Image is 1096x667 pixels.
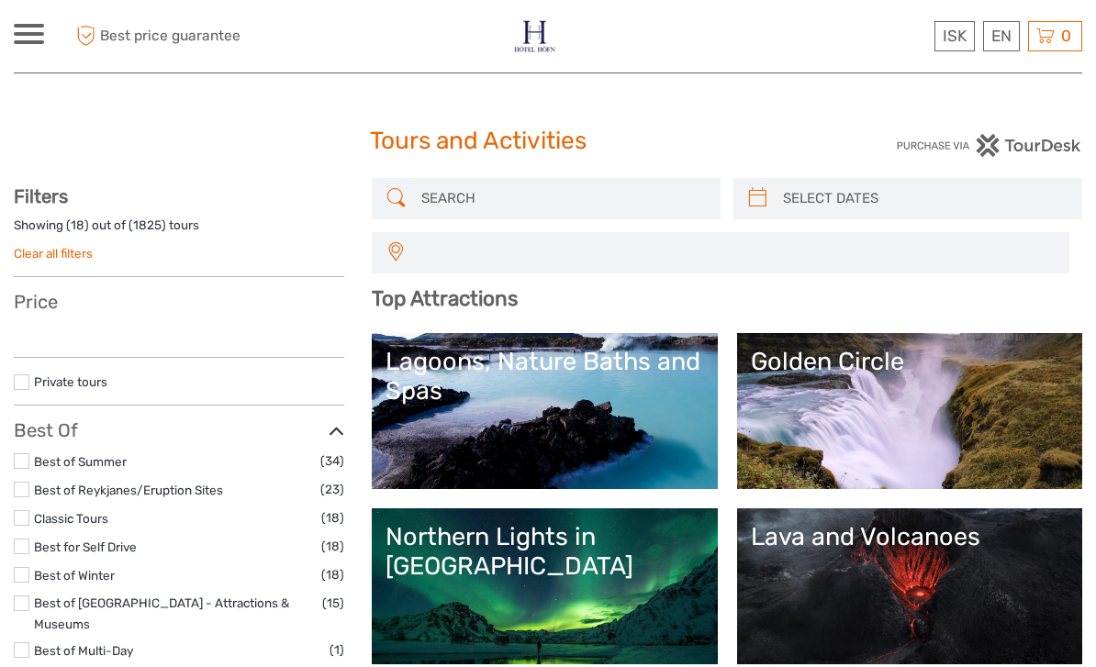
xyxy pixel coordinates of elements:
span: (18) [321,507,344,528]
input: SEARCH [414,183,711,215]
div: Northern Lights in [GEOGRAPHIC_DATA] [386,522,703,582]
h1: Tours and Activities [370,127,726,156]
img: 686-49135f22-265b-4450-95ba-bc28a5d02e86_logo_small.jpg [512,14,557,59]
a: Best for Self Drive [34,539,137,554]
div: EN [983,21,1020,51]
div: Lagoons, Nature Baths and Spas [386,347,703,406]
a: Private tours [34,374,107,389]
span: (18) [321,564,344,585]
span: (23) [320,479,344,500]
div: Showing ( ) out of ( ) tours [14,217,344,245]
a: Best of [GEOGRAPHIC_DATA] - Attractions & Museums [34,595,289,631]
span: ISK [943,27,967,45]
div: Golden Circle [751,347,1068,376]
a: Best of Multi-Day [34,643,133,658]
img: PurchaseViaTourDesk.png [896,134,1082,157]
label: 1825 [133,217,162,234]
span: (1) [330,639,344,661]
a: Best of Winter [34,568,115,583]
a: Best of Summer [34,454,127,469]
b: Top Attractions [372,286,518,311]
a: Clear all filters [14,246,93,261]
a: Golden Circle [751,347,1068,475]
span: (15) [322,593,344,614]
div: Lava and Volcanoes [751,522,1068,551]
h3: Best Of [14,419,344,441]
a: Lagoons, Nature Baths and Spas [386,347,703,475]
label: 18 [71,217,84,234]
input: SELECT DATES [776,183,1073,215]
a: Northern Lights in [GEOGRAPHIC_DATA] [386,522,703,650]
a: Best of Reykjanes/Eruption Sites [34,483,223,497]
a: Lava and Volcanoes [751,522,1068,650]
span: Best price guarantee [72,21,281,51]
span: (34) [320,450,344,472]
span: (18) [321,536,344,557]
strong: Filters [14,185,68,207]
span: 0 [1058,27,1074,45]
a: Classic Tours [34,511,108,526]
h3: Price [14,291,344,313]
